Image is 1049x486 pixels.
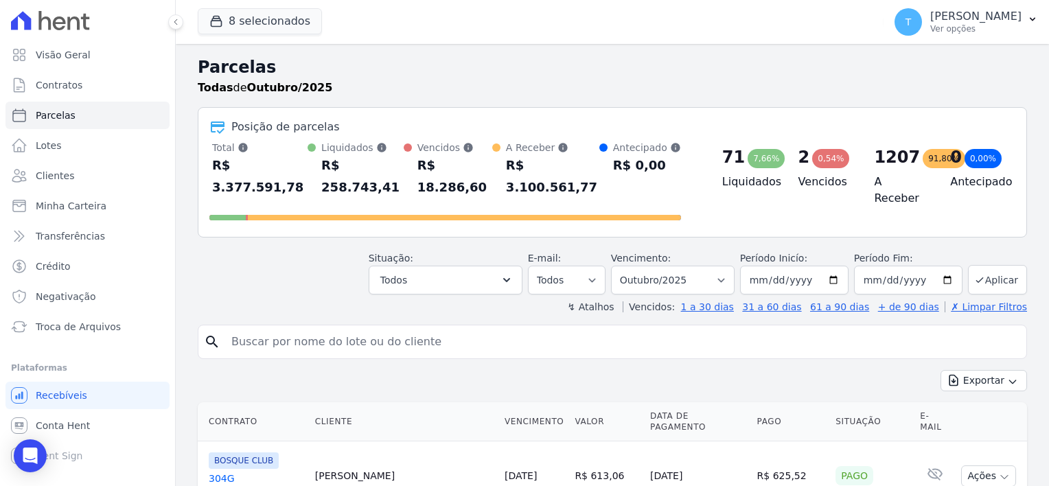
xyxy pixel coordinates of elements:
[198,402,310,441] th: Contrato
[36,139,62,152] span: Lotes
[506,154,599,198] div: R$ 3.100.561,77
[198,55,1027,80] h2: Parcelas
[380,272,407,288] span: Todos
[810,301,869,312] a: 61 a 90 dias
[417,141,492,154] div: Vencidos
[5,283,170,310] a: Negativação
[906,17,912,27] span: T
[798,146,810,168] div: 2
[505,470,537,481] a: [DATE]
[567,301,614,312] label: ↯ Atalhos
[231,119,340,135] div: Posição de parcelas
[5,162,170,189] a: Clientes
[5,192,170,220] a: Minha Carteira
[854,251,962,266] label: Período Fim:
[569,402,645,441] th: Valor
[835,466,873,485] div: Pago
[369,266,522,294] button: Todos
[369,253,413,264] label: Situação:
[798,174,853,190] h4: Vencidos
[722,146,745,168] div: 71
[941,370,1027,391] button: Exportar
[923,149,965,168] div: 91,80%
[884,3,1049,41] button: T [PERSON_NAME] Ver opções
[5,253,170,280] a: Crédito
[36,48,91,62] span: Visão Geral
[613,141,681,154] div: Antecipado
[874,174,928,207] h4: A Receber
[14,439,47,472] div: Open Intercom Messenger
[950,146,962,168] div: 0
[878,301,939,312] a: + de 90 dias
[930,23,1022,34] p: Ver opções
[930,10,1022,23] p: [PERSON_NAME]
[36,290,96,303] span: Negativação
[36,389,87,402] span: Recebíveis
[36,229,105,243] span: Transferências
[212,141,308,154] div: Total
[5,132,170,159] a: Lotes
[830,402,914,441] th: Situação
[752,402,831,441] th: Pago
[5,313,170,340] a: Troca de Arquivos
[5,41,170,69] a: Visão Geral
[198,8,322,34] button: 8 selecionados
[5,71,170,99] a: Contratos
[198,80,332,96] p: de
[812,149,849,168] div: 0,54%
[11,360,164,376] div: Plataformas
[310,402,499,441] th: Cliente
[36,320,121,334] span: Troca de Arquivos
[5,102,170,129] a: Parcelas
[36,199,106,213] span: Minha Carteira
[36,419,90,432] span: Conta Hent
[5,222,170,250] a: Transferências
[247,81,333,94] strong: Outubro/2025
[528,253,562,264] label: E-mail:
[506,141,599,154] div: A Receber
[36,169,74,183] span: Clientes
[204,334,220,350] i: search
[623,301,675,312] label: Vencidos:
[748,149,785,168] div: 7,66%
[198,81,233,94] strong: Todas
[742,301,801,312] a: 31 a 60 dias
[36,108,76,122] span: Parcelas
[613,154,681,176] div: R$ 0,00
[212,154,308,198] div: R$ 3.377.591,78
[965,149,1002,168] div: 0,00%
[5,412,170,439] a: Conta Hent
[645,402,752,441] th: Data de Pagamento
[499,402,569,441] th: Vencimento
[874,146,920,168] div: 1207
[36,259,71,273] span: Crédito
[321,141,404,154] div: Liquidados
[945,301,1027,312] a: ✗ Limpar Filtros
[209,452,279,469] span: BOSQUE CLUB
[321,154,404,198] div: R$ 258.743,41
[36,78,82,92] span: Contratos
[223,328,1021,356] input: Buscar por nome do lote ou do cliente
[681,301,734,312] a: 1 a 30 dias
[417,154,492,198] div: R$ 18.286,60
[950,174,1004,190] h4: Antecipado
[722,174,776,190] h4: Liquidados
[914,402,956,441] th: E-mail
[5,382,170,409] a: Recebíveis
[740,253,807,264] label: Período Inicío:
[968,265,1027,294] button: Aplicar
[611,253,671,264] label: Vencimento:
